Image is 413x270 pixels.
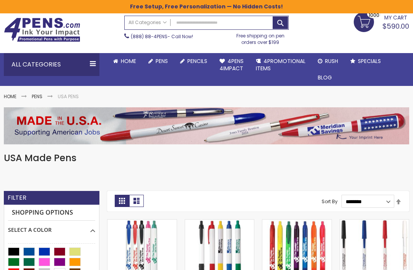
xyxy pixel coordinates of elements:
h1: USA Made Pens [4,152,409,164]
span: Blog [318,74,332,81]
span: $590.00 [382,21,409,31]
a: All Categories [125,16,171,29]
a: (888) 88-4PENS [131,33,167,40]
strong: USA Pens [58,93,79,100]
span: Specials [358,57,381,65]
span: - Call Now! [131,33,193,40]
span: Pens [156,57,168,65]
a: Home [4,93,16,100]
a: Monarch-T Translucent Wide Click Ballpoint Pen [262,219,332,226]
a: Specials [344,53,387,70]
span: 4Pens 4impact [220,57,244,72]
a: Pens [32,93,42,100]
span: All Categories [128,19,167,26]
a: Monarch Ballpoint Wide Body Pen [107,219,177,226]
a: Monarch-G Grip Wide Click Ballpoint Pen - White Body [185,219,254,226]
a: 4PROMOTIONALITEMS [250,53,312,77]
img: USA Pens [4,107,409,144]
a: Pencils [174,53,213,70]
span: Rush [325,57,338,65]
span: Home [121,57,136,65]
a: Home [107,53,142,70]
strong: Grid [115,195,129,207]
div: Free shipping on pen orders over $199 [232,30,289,45]
strong: Filter [8,194,26,202]
span: Pencils [187,57,207,65]
a: Promotional Twister Stick Plastic Ballpoint Pen [340,219,409,226]
img: 4Pens Custom Pens and Promotional Products [4,18,80,42]
span: 4PROMOTIONAL ITEMS [256,57,306,72]
a: Pens [142,53,174,70]
span: 1000 [369,11,379,19]
div: All Categories [4,53,99,76]
div: Select A Color [8,221,95,234]
strong: Shopping Options [8,205,95,221]
label: Sort By [322,198,338,205]
a: Rush [312,53,344,70]
a: $590.00 1000 [354,12,409,31]
a: Blog [312,70,338,86]
a: 4Pens4impact [213,53,250,77]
